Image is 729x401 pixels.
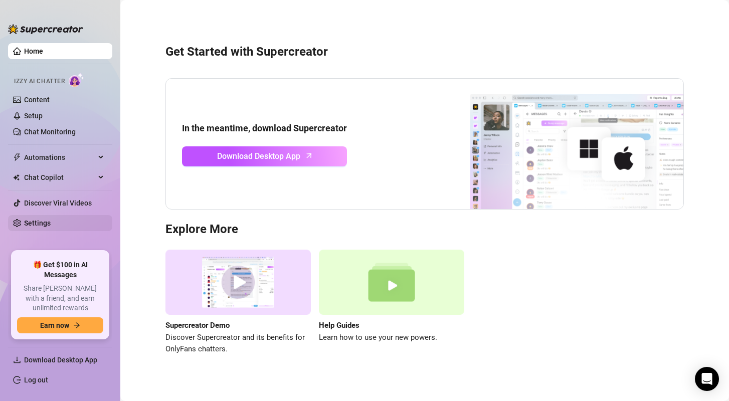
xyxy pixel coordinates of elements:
[24,112,43,120] a: Setup
[13,153,21,161] span: thunderbolt
[13,174,20,181] img: Chat Copilot
[40,321,69,329] span: Earn now
[319,332,464,344] span: Learn how to use your new powers.
[69,73,84,87] img: AI Chatter
[13,356,21,364] span: download
[319,250,464,315] img: help guides
[182,146,347,166] a: Download Desktop Apparrow-up
[17,260,103,280] span: 🎁 Get $100 in AI Messages
[17,317,103,333] button: Earn nowarrow-right
[8,24,83,34] img: logo-BBDzfeDw.svg
[319,321,359,330] strong: Help Guides
[182,123,347,133] strong: In the meantime, download Supercreator
[24,356,97,364] span: Download Desktop App
[14,77,65,86] span: Izzy AI Chatter
[24,219,51,227] a: Settings
[165,332,311,355] span: Discover Supercreator and its benefits for OnlyFans chatters.
[24,128,76,136] a: Chat Monitoring
[165,321,230,330] strong: Supercreator Demo
[217,150,300,162] span: Download Desktop App
[24,169,95,185] span: Chat Copilot
[165,222,684,238] h3: Explore More
[165,250,311,315] img: supercreator demo
[433,79,683,209] img: download app
[24,96,50,104] a: Content
[24,149,95,165] span: Automations
[73,322,80,329] span: arrow-right
[17,284,103,313] span: Share [PERSON_NAME] with a friend, and earn unlimited rewards
[303,150,315,161] span: arrow-up
[24,199,92,207] a: Discover Viral Videos
[165,44,684,60] h3: Get Started with Supercreator
[24,376,48,384] a: Log out
[24,47,43,55] a: Home
[165,250,311,355] a: Supercreator DemoDiscover Supercreator and its benefits for OnlyFans chatters.
[319,250,464,355] a: Help GuidesLearn how to use your new powers.
[695,367,719,391] div: Open Intercom Messenger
